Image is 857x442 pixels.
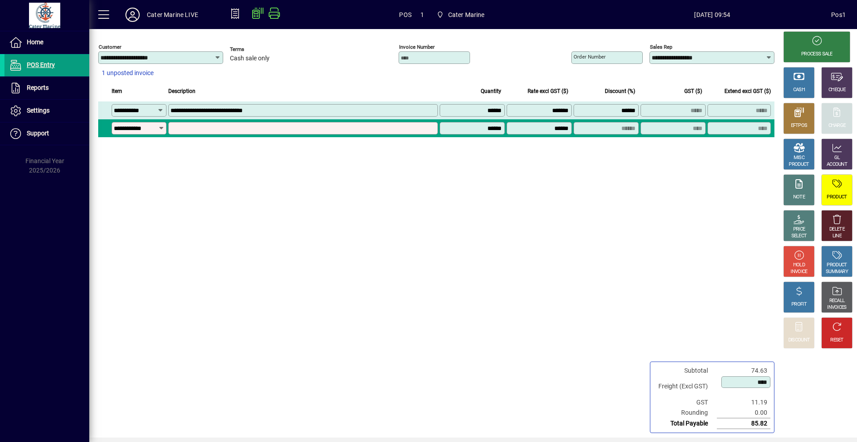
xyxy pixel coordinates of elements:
[793,194,805,201] div: NOTE
[654,366,717,376] td: Subtotal
[826,269,848,275] div: SUMMARY
[574,54,606,60] mat-label: Order number
[829,298,845,304] div: RECALL
[112,86,122,96] span: Item
[684,86,702,96] span: GST ($)
[788,337,810,344] div: DISCOUNT
[830,337,844,344] div: RESET
[717,408,770,418] td: 0.00
[650,44,672,50] mat-label: Sales rep
[654,418,717,429] td: Total Payable
[27,84,49,91] span: Reports
[4,122,89,145] a: Support
[102,68,154,78] span: 1 unposted invoice
[832,233,841,240] div: LINE
[168,86,196,96] span: Description
[528,86,568,96] span: Rate excl GST ($)
[230,55,270,62] span: Cash sale only
[724,86,771,96] span: Extend excl GST ($)
[717,397,770,408] td: 11.19
[793,87,805,93] div: CASH
[834,155,840,161] div: GL
[230,46,283,52] span: Terms
[27,61,55,68] span: POS Entry
[399,8,412,22] span: POS
[98,65,157,81] button: 1 unposted invoice
[793,262,805,269] div: HOLD
[827,161,847,168] div: ACCOUNT
[481,86,501,96] span: Quantity
[420,8,424,22] span: 1
[399,44,435,50] mat-label: Invoice number
[118,7,147,23] button: Profile
[827,304,846,311] div: INVOICES
[433,7,488,23] span: Cater Marine
[594,8,832,22] span: [DATE] 09:54
[791,233,807,240] div: SELECT
[717,418,770,429] td: 85.82
[827,194,847,201] div: PRODUCT
[448,8,485,22] span: Cater Marine
[793,226,805,233] div: PRICE
[831,8,846,22] div: Pos1
[829,226,845,233] div: DELETE
[828,122,846,129] div: CHARGE
[789,161,809,168] div: PRODUCT
[147,8,198,22] div: Cater Marine LIVE
[4,77,89,99] a: Reports
[791,301,807,308] div: PROFIT
[790,269,807,275] div: INVOICE
[27,38,43,46] span: Home
[794,155,804,161] div: MISC
[27,130,49,137] span: Support
[654,408,717,418] td: Rounding
[828,87,845,93] div: CHEQUE
[791,122,807,129] div: EFTPOS
[27,107,50,114] span: Settings
[4,100,89,122] a: Settings
[4,31,89,54] a: Home
[827,262,847,269] div: PRODUCT
[717,366,770,376] td: 74.63
[99,44,121,50] mat-label: Customer
[801,51,832,58] div: PROCESS SALE
[605,86,635,96] span: Discount (%)
[654,397,717,408] td: GST
[654,376,717,397] td: Freight (Excl GST)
